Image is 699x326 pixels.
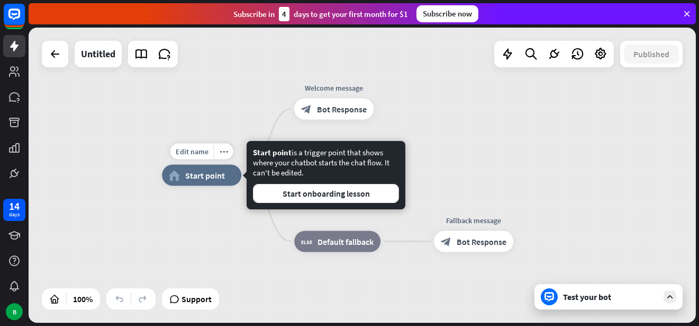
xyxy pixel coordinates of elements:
i: home_2 [169,170,180,181]
div: days [9,211,20,218]
div: Welcome message [286,83,382,93]
button: Published [624,45,679,64]
span: Bot Response [317,104,367,114]
span: Bot Response [457,236,506,247]
span: Start point [185,170,225,181]
i: block_fallback [301,236,312,247]
button: Start onboarding lesson [253,184,399,203]
span: Default fallback [317,236,374,247]
div: Subscribe in days to get your first month for $1 [233,7,408,21]
span: Start point [253,147,292,157]
i: more_horiz [220,147,228,155]
button: Open LiveChat chat widget [8,4,40,36]
span: Support [181,290,212,307]
div: 100% [70,290,96,307]
i: block_bot_response [301,104,312,114]
div: is a trigger point that shows where your chatbot starts the chat flow. It can't be edited. [253,147,399,203]
span: Edit name [176,147,208,156]
div: Test your bot [563,292,658,302]
a: 14 days [3,199,25,221]
div: Fallback message [426,215,521,226]
div: B [6,303,23,320]
div: Untitled [81,41,115,67]
div: 14 [9,201,20,211]
div: Subscribe now [416,5,478,22]
div: 4 [279,7,289,21]
i: block_bot_response [441,236,451,247]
